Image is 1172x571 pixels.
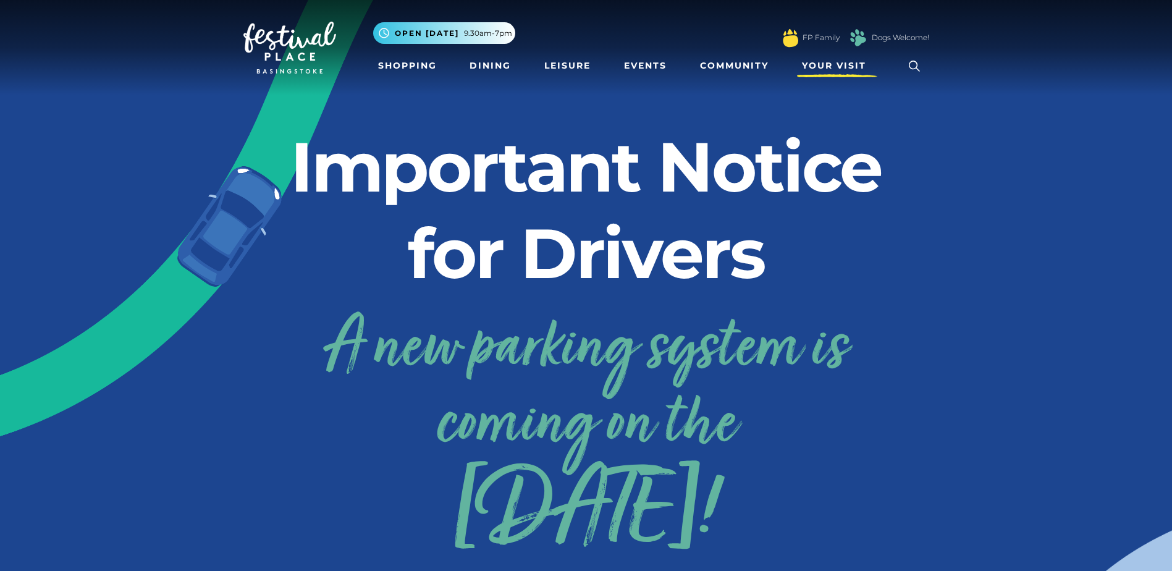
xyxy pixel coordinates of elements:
a: Your Visit [797,54,877,77]
a: Leisure [539,54,596,77]
a: Shopping [373,54,442,77]
h2: Important Notice for Drivers [243,124,929,297]
span: Your Visit [802,59,866,72]
a: Events [619,54,672,77]
span: [DATE]! [243,480,929,549]
a: Dining [465,54,516,77]
a: Community [695,54,774,77]
a: Dogs Welcome! [872,32,929,43]
img: Festival Place Logo [243,22,336,74]
button: Open [DATE] 9.30am-7pm [373,22,515,44]
span: 9.30am-7pm [464,28,512,39]
a: FP Family [803,32,840,43]
span: Open [DATE] [395,28,459,39]
a: A new parking system is coming on the[DATE]! [243,301,929,549]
